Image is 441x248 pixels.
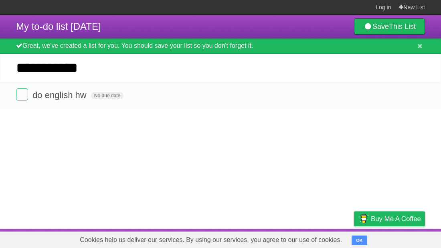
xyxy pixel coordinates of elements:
[16,21,101,32] span: My to-do list [DATE]
[91,92,123,99] span: No due date
[352,236,367,245] button: OK
[389,23,416,31] b: This List
[374,231,425,246] a: Suggest a feature
[344,231,364,246] a: Privacy
[274,231,306,246] a: Developers
[316,231,334,246] a: Terms
[247,231,264,246] a: About
[371,212,421,226] span: Buy me a coffee
[16,88,28,100] label: Done
[354,211,425,226] a: Buy me a coffee
[72,232,350,248] span: Cookies help us deliver our services. By using our services, you agree to our use of cookies.
[354,18,425,35] a: SaveThis List
[32,90,89,100] span: do english hw
[358,212,369,225] img: Buy me a coffee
